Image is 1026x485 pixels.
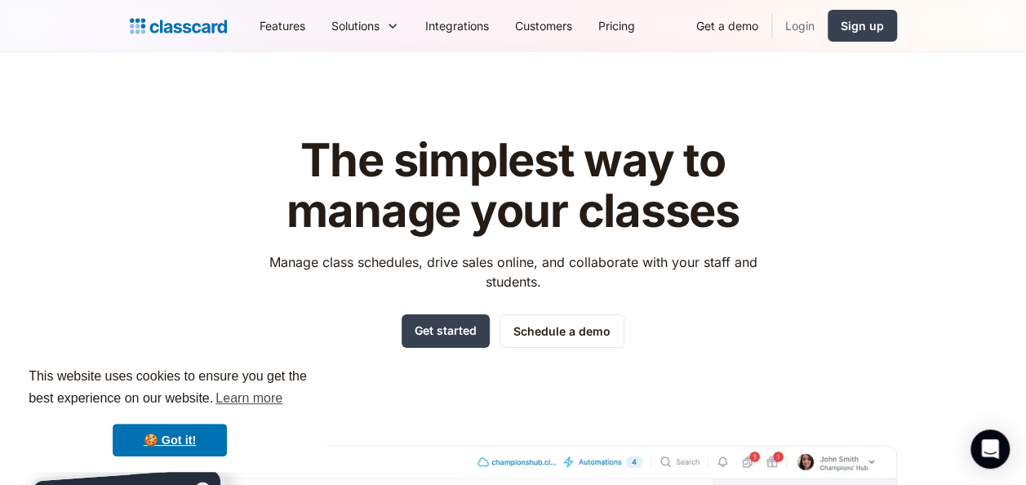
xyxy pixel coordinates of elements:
h1: The simplest way to manage your classes [254,136,772,236]
a: Schedule a demo [500,314,624,348]
a: Sign up [828,10,897,42]
div: cookieconsent [13,351,326,472]
a: Pricing [585,7,648,44]
a: Customers [502,7,585,44]
a: dismiss cookie message [113,424,227,456]
a: home [130,15,227,38]
a: Integrations [412,7,502,44]
div: Solutions [318,7,412,44]
a: Get started [402,314,490,348]
a: Get a demo [683,7,771,44]
a: learn more about cookies [213,386,285,411]
div: Solutions [331,17,380,34]
div: Sign up [841,17,884,34]
span: This website uses cookies to ensure you get the best experience on our website. [29,367,311,411]
a: Login [772,7,828,44]
p: Manage class schedules, drive sales online, and collaborate with your staff and students. [254,252,772,291]
div: Open Intercom Messenger [970,429,1010,469]
a: Features [247,7,318,44]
